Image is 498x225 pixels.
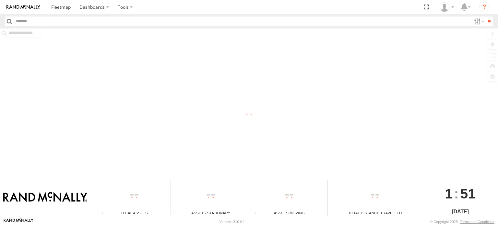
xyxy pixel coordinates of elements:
div: Version: 310.01 [219,220,244,224]
div: Total Distance Travelled [328,210,422,216]
span: 51 [460,180,476,208]
div: : [425,180,496,208]
i: ? [479,2,490,12]
a: Terms and Conditions [460,220,494,224]
div: Total distance travelled by all assets within specified date range and applied filters [328,211,338,216]
div: Total number of assets current stationary. [171,211,181,216]
img: rand-logo.svg [6,5,40,9]
div: Assets Moving [253,210,325,216]
div: [DATE] [425,208,496,216]
span: 1 [445,180,453,208]
label: Search Filter Options [471,17,485,26]
a: Visit our Website [4,219,33,225]
div: © Copyright 2025 - [430,220,494,224]
div: Assets Stationary [171,210,251,216]
div: Total Assets [100,210,168,216]
div: Total number of assets current in transit. [253,211,263,216]
div: Total number of Enabled Assets [100,211,110,216]
div: Jose Goitia [437,2,456,12]
img: Rand McNally [3,192,87,203]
